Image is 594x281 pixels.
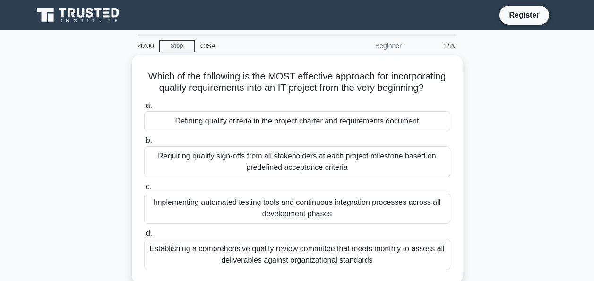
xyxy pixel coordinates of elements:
[195,36,325,55] div: CISA
[144,146,450,177] div: Requiring quality sign-offs from all stakeholders at each project milestone based on predefined a...
[146,183,152,191] span: c.
[146,136,152,144] span: b.
[144,111,450,131] div: Defining quality criteria in the project charter and requirements document
[407,36,463,55] div: 1/20
[143,70,451,94] h5: Which of the following is the MOST effective approach for incorporating quality requirements into...
[146,101,152,109] span: a.
[144,193,450,224] div: Implementing automated testing tools and continuous integration processes across all development ...
[325,36,407,55] div: Beginner
[503,9,545,21] a: Register
[132,36,159,55] div: 20:00
[146,229,152,237] span: d.
[159,40,195,52] a: Stop
[144,239,450,270] div: Establishing a comprehensive quality review committee that meets monthly to assess all deliverabl...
